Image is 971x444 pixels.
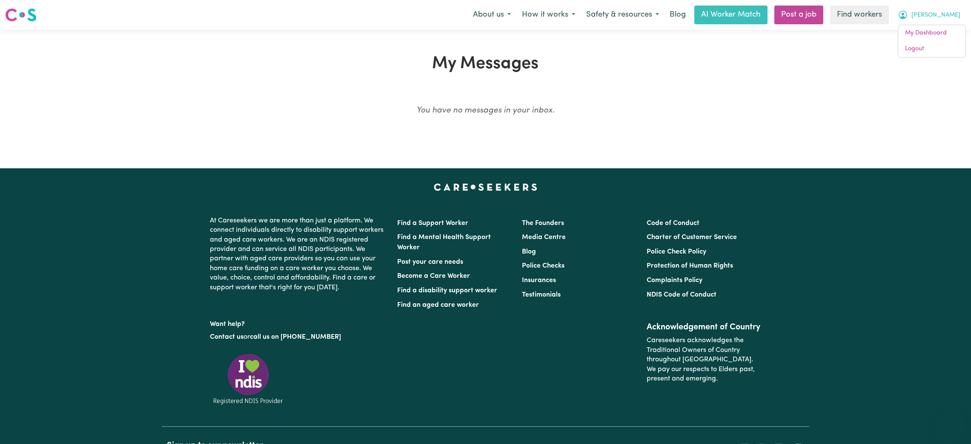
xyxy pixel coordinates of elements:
button: My Account [892,6,966,24]
a: Insurances [522,277,556,284]
a: Contact us [210,334,243,340]
a: Become a Care Worker [397,273,470,280]
button: How it works [516,6,581,24]
p: or [210,329,387,345]
a: Complaints Policy [647,277,702,284]
h2: Acknowledgement of Country [647,322,761,332]
a: NDIS Code of Conduct [647,291,716,298]
a: Find an aged care worker [397,302,479,308]
a: Police Checks [522,262,564,269]
a: Charter of Customer Service [647,234,737,241]
a: Logout [898,41,965,57]
a: Blog [665,6,691,24]
a: Find workers [830,6,889,24]
a: Protection of Human Rights [647,262,733,269]
p: Careseekers acknowledges the Traditional Owners of Country throughout [GEOGRAPHIC_DATA]. We pay o... [647,332,761,387]
iframe: Button to launch messaging window, conversation in progress [937,410,964,437]
a: call us on [PHONE_NUMBER] [250,334,341,340]
a: Careseekers home page [434,184,537,190]
p: At Careseekers we are more than just a platform. We connect individuals directly to disability su... [210,213,387,296]
a: Police Check Policy [647,248,706,255]
img: Careseekers logo [5,7,37,23]
a: AI Worker Match [694,6,768,24]
button: Safety & resources [581,6,665,24]
a: Code of Conduct [647,220,699,227]
a: Testimonials [522,291,561,298]
a: Media Centre [522,234,566,241]
a: Find a Support Worker [397,220,468,227]
a: Post your care needs [397,259,463,265]
h1: My Messages [167,54,804,74]
a: Careseekers logo [5,5,37,25]
div: My Account [898,25,966,58]
p: Want help? [210,316,387,329]
a: The Founders [522,220,564,227]
a: Post a job [774,6,823,24]
span: [PERSON_NAME] [911,11,960,20]
a: My Dashboard [898,25,965,41]
a: Find a disability support worker [397,287,497,294]
em: You have no messages in your inbox. [416,107,555,115]
a: Blog [522,248,536,255]
img: Registered NDIS provider [210,352,286,406]
button: About us [467,6,516,24]
a: Find a Mental Health Support Worker [397,234,491,251]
